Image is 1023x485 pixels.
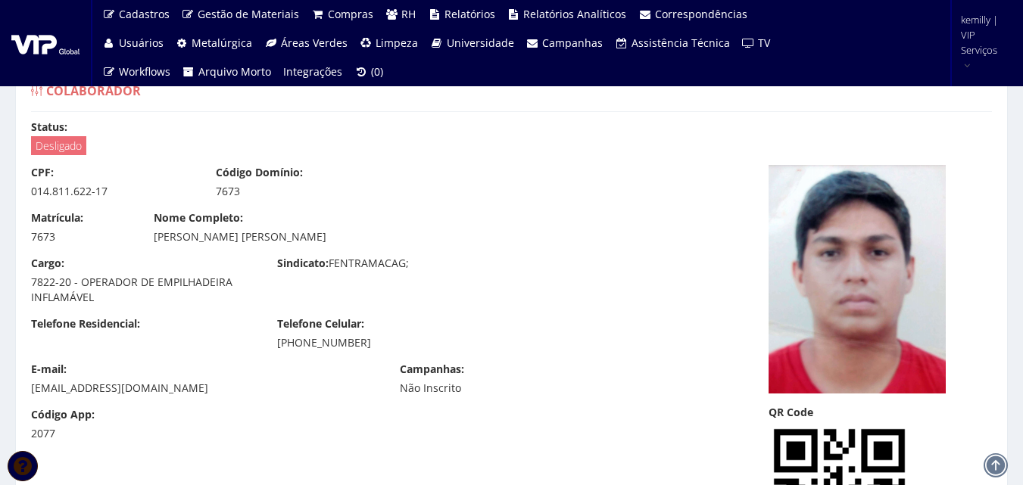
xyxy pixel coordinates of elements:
[31,426,131,441] div: 2077
[31,229,131,244] div: 7673
[328,7,373,21] span: Compras
[277,335,501,350] div: [PHONE_NUMBER]
[769,405,813,420] label: QR Code
[11,32,80,54] img: logo
[444,7,495,21] span: Relatórios
[31,184,193,199] div: 014.811.622-17
[216,184,378,199] div: 7673
[447,36,514,50] span: Universidade
[655,7,747,21] span: Correspondências
[424,29,520,58] a: Universidade
[400,381,562,396] div: Não Inscrito
[266,256,512,275] div: FENTRAMACAG;
[632,36,730,50] span: Assistência Técnica
[119,7,170,21] span: Cadastros
[96,29,170,58] a: Usuários
[96,58,176,86] a: Workflows
[758,36,770,50] span: TV
[31,362,67,377] label: E-mail:
[258,29,354,58] a: Áreas Verdes
[277,58,348,86] a: Integrações
[216,165,303,180] label: Código Domínio:
[348,58,389,86] a: (0)
[961,12,1003,58] span: kemilly | VIP Serviços
[31,120,67,135] label: Status:
[31,256,64,271] label: Cargo:
[192,36,252,50] span: Metalúrgica
[376,36,418,50] span: Limpeza
[354,29,425,58] a: Limpeza
[198,64,271,79] span: Arquivo Morto
[31,407,95,422] label: Código App:
[401,7,416,21] span: RH
[31,275,254,305] div: 7822-20 - OPERADOR DE EMPILHADEIRA INFLAMÁVEL
[31,136,86,155] span: Desligado
[31,210,83,225] label: Matrícula:
[371,64,383,79] span: (0)
[176,58,278,86] a: Arquivo Morto
[46,82,141,99] span: Colaborador
[523,7,626,21] span: Relatórios Analíticos
[281,36,348,50] span: Áreas Verdes
[198,7,299,21] span: Gestão de Materiais
[769,165,946,393] img: 406220c00cbf6044984e7f7650c35d00.png
[542,36,603,50] span: Campanhas
[736,29,777,58] a: TV
[277,256,329,271] label: Sindicato:
[609,29,736,58] a: Assistência Técnica
[154,229,623,244] div: [PERSON_NAME] [PERSON_NAME]
[277,316,364,331] label: Telefone Celular:
[119,36,164,50] span: Usuários
[520,29,610,58] a: Campanhas
[31,316,140,331] label: Telefone Residencial:
[154,210,243,225] label: Nome Completo:
[31,165,54,180] label: CPF:
[31,381,377,396] div: [EMAIL_ADDRESS][DOMAIN_NAME]
[400,362,464,377] label: Campanhas:
[283,64,342,79] span: Integrações
[119,64,170,79] span: Workflows
[170,29,259,58] a: Metalúrgica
